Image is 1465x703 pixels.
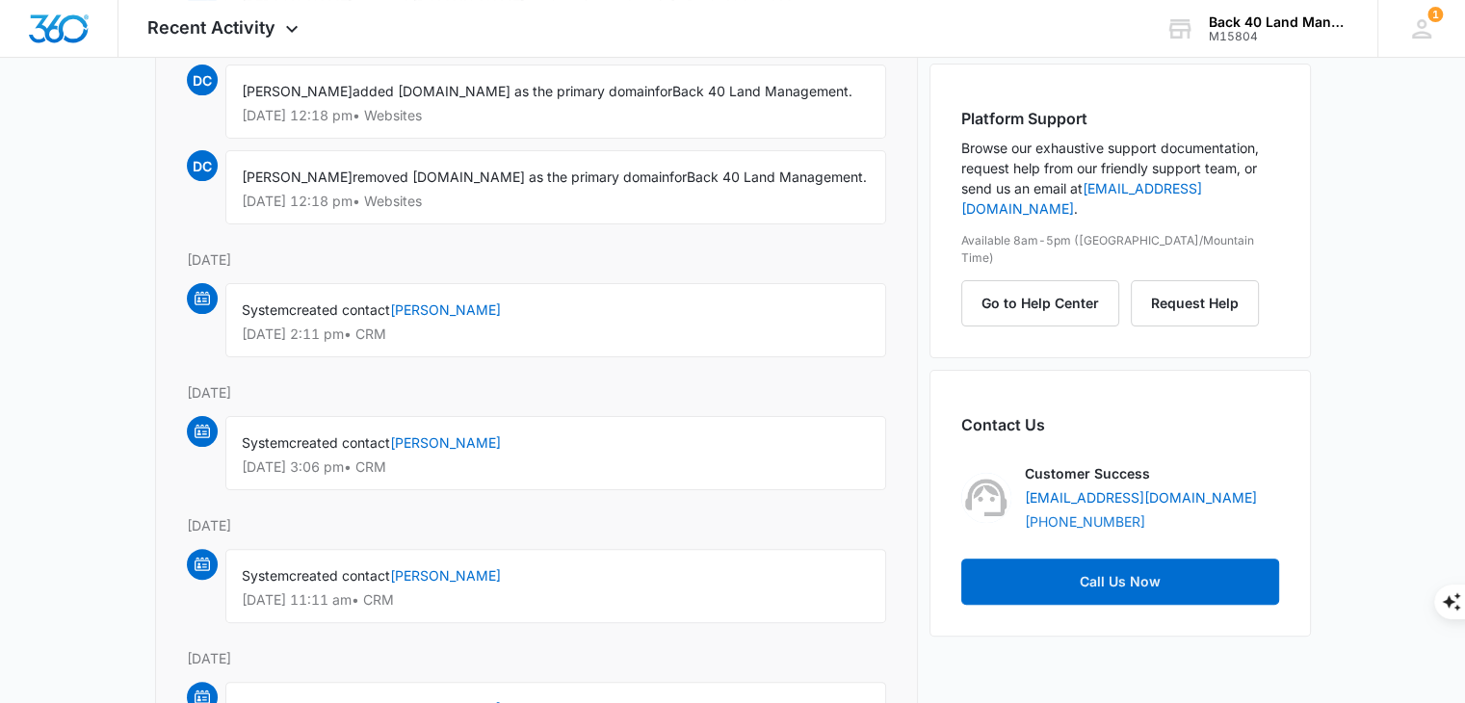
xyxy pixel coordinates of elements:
span: 1 [1427,7,1443,22]
span: [PERSON_NAME] [242,169,353,185]
a: [PERSON_NAME] [390,301,501,318]
img: Customer Success [961,473,1011,523]
span: [PERSON_NAME] [242,83,353,99]
p: [DATE] [187,249,886,270]
p: [DATE] 3:06 pm • CRM [242,460,870,474]
span: for [655,83,672,99]
a: [PERSON_NAME] [390,567,501,584]
span: removed [DOMAIN_NAME] as the primary domain [353,169,669,185]
a: Go to Help Center [961,295,1131,311]
span: Recent Activity [147,17,275,38]
p: Browse our exhaustive support documentation, request help from our friendly support team, or send... [961,138,1279,219]
a: Call Us Now [961,559,1279,605]
p: Customer Success [1025,463,1150,483]
span: Back 40 Land Management. [672,83,852,99]
p: [DATE] [187,515,886,535]
span: created contact [289,567,390,584]
span: created contact [289,434,390,451]
div: account id [1209,30,1349,43]
button: Request Help [1131,280,1259,326]
h2: Platform Support [961,107,1279,130]
h2: Contact Us [961,413,1279,436]
span: System [242,567,289,584]
p: [DATE] 12:18 pm • Websites [242,195,870,208]
div: account name [1209,14,1349,30]
a: [PERSON_NAME] [390,434,501,451]
span: for [669,169,687,185]
p: [DATE] 12:18 pm • Websites [242,109,870,122]
span: added [DOMAIN_NAME] as the primary domain [353,83,655,99]
p: [DATE] [187,648,886,668]
p: [DATE] [187,382,886,403]
div: notifications count [1427,7,1443,22]
span: created contact [289,301,390,318]
span: Back 40 Land Management. [687,169,867,185]
a: [EMAIL_ADDRESS][DOMAIN_NAME] [1025,487,1257,508]
a: Request Help [1131,295,1259,311]
span: System [242,434,289,451]
span: DC [187,65,218,95]
p: [DATE] 2:11 pm • CRM [242,327,870,341]
p: Available 8am-5pm ([GEOGRAPHIC_DATA]/Mountain Time) [961,232,1279,267]
button: Go to Help Center [961,280,1119,326]
span: System [242,301,289,318]
a: [PHONE_NUMBER] [1025,511,1145,532]
span: DC [187,150,218,181]
p: [DATE] 11:11 am • CRM [242,593,870,607]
